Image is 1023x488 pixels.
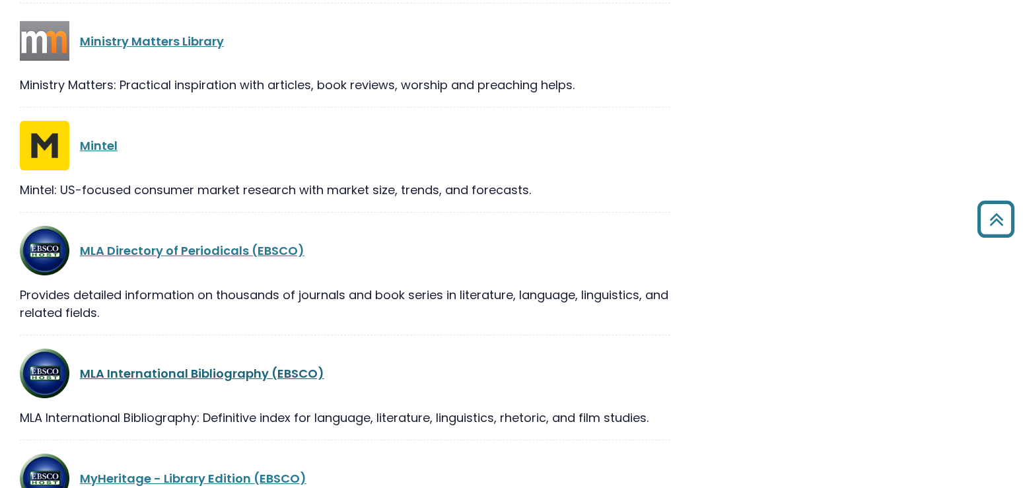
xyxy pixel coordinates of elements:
a: MLA International Bibliography (EBSCO) [80,365,324,382]
div: Ministry Matters: Practical inspiration with articles, book reviews, worship and preaching helps. [20,76,670,94]
a: Ministry Matters Library [80,33,224,50]
div: Provides detailed information on thousands of journals and book series in literature, language, l... [20,286,670,322]
div: Mintel: US-focused consumer market research with market size, trends, and forecasts. [20,181,670,199]
a: MyHeritage - Library Edition (EBSCO) [80,470,306,487]
a: Mintel [80,137,118,154]
div: MLA International Bibliography: Definitive index for language, literature, linguistics, rhetoric,... [20,409,670,427]
a: Back to Top [972,207,1020,231]
a: MLA Directory of Periodicals (EBSCO) [80,242,304,259]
